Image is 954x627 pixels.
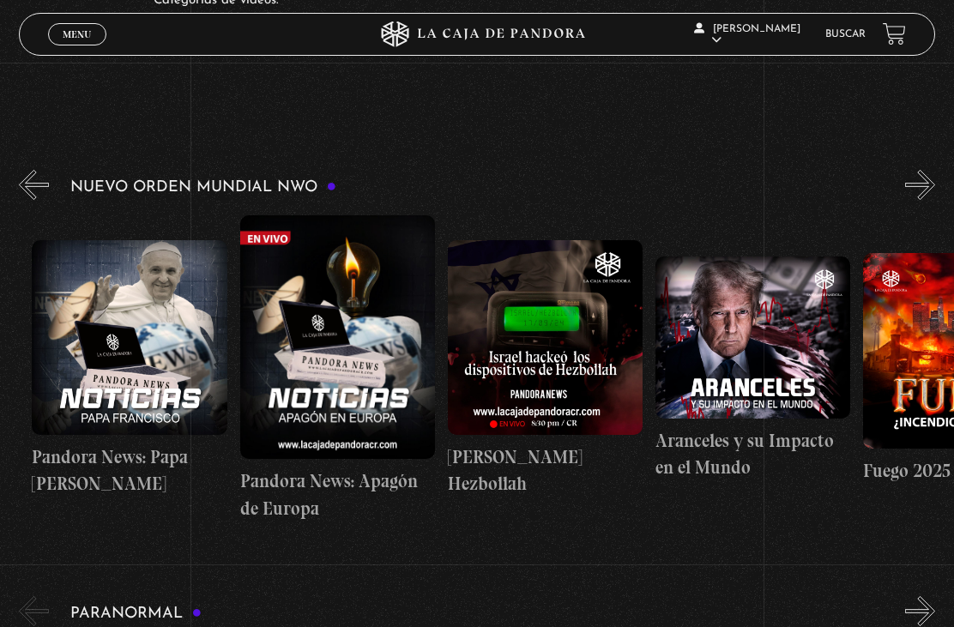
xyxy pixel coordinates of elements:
button: Next [905,170,935,200]
button: Next [905,596,935,626]
h4: Aranceles y su Impacto en el Mundo [655,427,850,481]
span: [PERSON_NAME] [694,24,800,45]
h4: Pandora News: Papa [PERSON_NAME] [32,443,226,497]
a: [PERSON_NAME] Hezbollah [448,213,643,524]
button: Previous [19,170,49,200]
a: Buscar [825,29,866,39]
h4: Pandora News: Apagón de Europa [240,467,435,521]
h3: Paranormal [70,606,202,622]
h3: Nuevo Orden Mundial NWO [70,179,336,196]
a: Pandora News: Apagón de Europa [240,213,435,524]
span: Cerrar [57,43,97,55]
a: Aranceles y su Impacto en el Mundo [655,213,850,524]
a: View your shopping cart [883,22,906,45]
a: Pandora News: Papa [PERSON_NAME] [32,213,226,524]
button: Previous [19,596,49,626]
span: Menu [63,29,91,39]
h4: [PERSON_NAME] Hezbollah [448,443,643,497]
